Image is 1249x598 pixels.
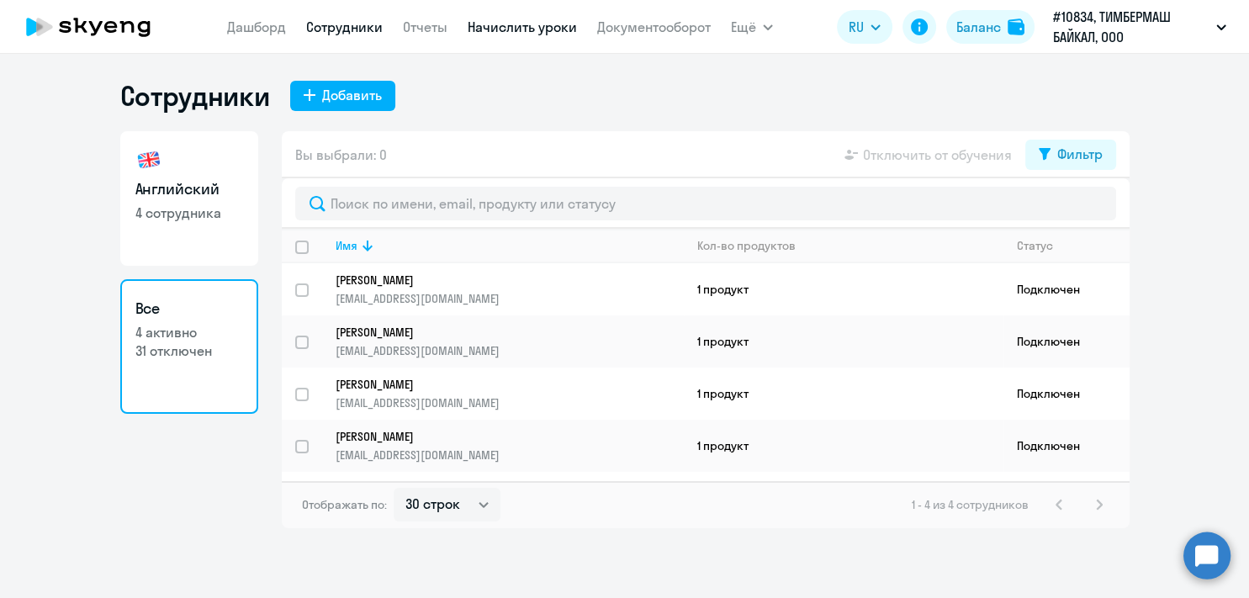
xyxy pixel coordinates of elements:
[336,447,683,463] p: [EMAIL_ADDRESS][DOMAIN_NAME]
[322,85,382,105] div: Добавить
[731,17,756,37] span: Ещё
[135,341,243,360] p: 31 отключен
[1003,263,1130,315] td: Подключен
[120,131,258,266] a: Английский4 сотрудника
[1003,315,1130,368] td: Подключен
[684,263,1003,315] td: 1 продукт
[336,429,660,444] p: [PERSON_NAME]
[135,298,243,320] h3: Все
[912,497,1029,512] span: 1 - 4 из 4 сотрудников
[135,204,243,222] p: 4 сотрудника
[336,273,660,288] p: [PERSON_NAME]
[837,10,892,44] button: RU
[1025,140,1116,170] button: Фильтр
[403,19,447,35] a: Отчеты
[336,377,683,410] a: [PERSON_NAME][EMAIL_ADDRESS][DOMAIN_NAME]
[336,291,683,306] p: [EMAIL_ADDRESS][DOMAIN_NAME]
[1017,238,1053,253] div: Статус
[135,323,243,341] p: 4 активно
[336,395,683,410] p: [EMAIL_ADDRESS][DOMAIN_NAME]
[684,368,1003,420] td: 1 продукт
[1003,368,1130,420] td: Подключен
[120,79,270,113] h1: Сотрудники
[336,238,357,253] div: Имя
[290,81,395,111] button: Добавить
[306,19,383,35] a: Сотрудники
[1053,7,1209,47] p: #10834, ТИМБЕРМАШ БАЙКАЛ, ООО
[295,187,1116,220] input: Поиск по имени, email, продукту или статусу
[135,146,162,173] img: english
[1003,420,1130,472] td: Подключен
[120,279,258,414] a: Все4 активно31 отключен
[336,429,683,463] a: [PERSON_NAME][EMAIL_ADDRESS][DOMAIN_NAME]
[946,10,1035,44] button: Балансbalance
[1017,238,1129,253] div: Статус
[336,273,683,306] a: [PERSON_NAME][EMAIL_ADDRESS][DOMAIN_NAME]
[684,315,1003,368] td: 1 продукт
[336,238,683,253] div: Имя
[684,420,1003,472] td: 1 продукт
[1057,144,1103,164] div: Фильтр
[468,19,577,35] a: Начислить уроки
[295,145,387,165] span: Вы выбрали: 0
[597,19,711,35] a: Документооборот
[336,325,683,358] a: [PERSON_NAME][EMAIL_ADDRESS][DOMAIN_NAME]
[849,17,864,37] span: RU
[697,238,1003,253] div: Кол-во продуктов
[336,343,683,358] p: [EMAIL_ADDRESS][DOMAIN_NAME]
[302,497,387,512] span: Отображать по:
[336,377,660,392] p: [PERSON_NAME]
[1045,7,1235,47] button: #10834, ТИМБЕРМАШ БАЙКАЛ, ООО
[227,19,286,35] a: Дашборд
[135,178,243,200] h3: Английский
[1008,19,1024,35] img: balance
[336,325,660,340] p: [PERSON_NAME]
[956,17,1001,37] div: Баланс
[697,238,796,253] div: Кол-во продуктов
[731,10,773,44] button: Ещё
